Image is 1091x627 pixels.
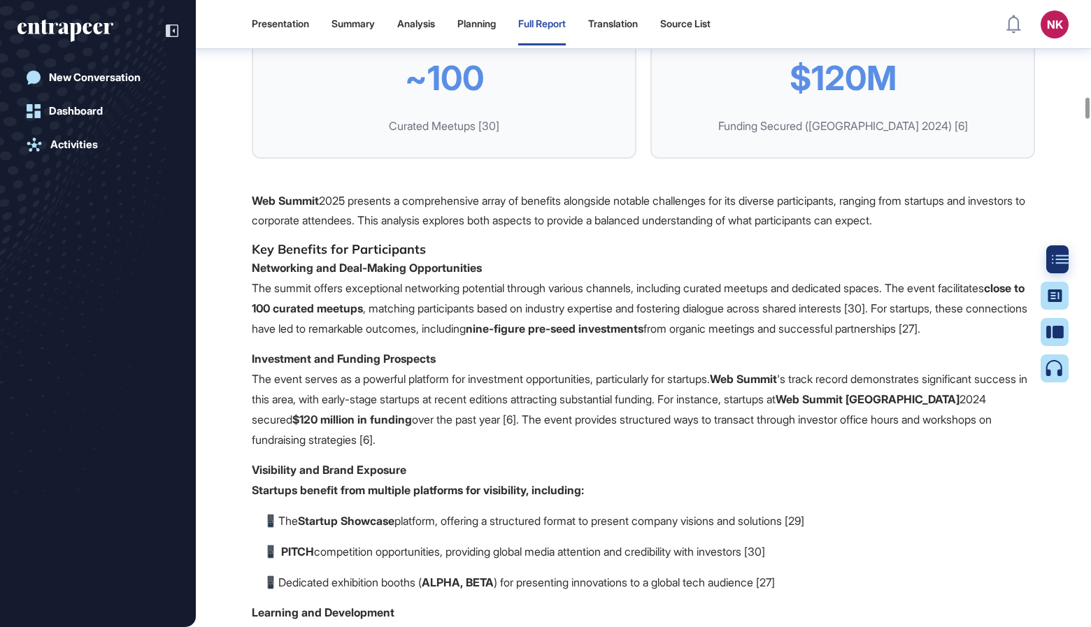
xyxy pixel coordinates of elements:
strong: Web Summit [710,372,777,386]
div: Activities [50,138,98,151]
a: Activities [17,131,178,159]
div: ~100 [274,48,614,108]
div: Planning [457,18,496,30]
div: Presentation [252,18,309,30]
p: The summit offers exceptional networking potential through various channels, including curated me... [252,258,1035,338]
div: Curated Meetups [30] [274,116,614,136]
button: NK [1041,10,1069,38]
strong: Investment and Funding Prospects [252,352,436,366]
div: Funding Secured ([GEOGRAPHIC_DATA] 2024) [6] [673,116,1013,136]
div: Translation [588,18,638,30]
strong: Learning and Development [252,605,394,619]
p: The platform, offering a structured format to present company visions and solutions [29] [262,511,1035,531]
strong: Startup Showcase [298,514,394,528]
strong: ALPHA, BETA [422,575,494,589]
p: Dedicated exhibition booths ( ) for presenting innovations to a global tech audience [27] [262,572,1035,593]
strong: close to 100 curated meetups [252,281,1025,315]
strong: Visibility and Brand Exposure [252,463,406,477]
a: New Conversation [17,64,178,92]
a: Dashboard [17,97,178,125]
div: Full Report [518,18,566,30]
p: The event serves as a powerful platform for investment opportunities, particularly for startups. ... [252,349,1035,449]
strong: Startups benefit from multiple platforms for visibility, including: [252,483,584,497]
div: $120M [673,48,1013,108]
strong: nine-figure pre-seed investments [466,322,643,336]
div: Analysis [397,18,435,30]
p: competition opportunities, providing global media attention and credibility with investors [30] [262,542,1035,562]
div: Summary [331,18,375,30]
p: 2025 presents a comprehensive array of benefits alongside notable challenges for its diverse part... [252,191,1035,231]
div: Source List [660,18,711,30]
strong: Web Summit [GEOGRAPHIC_DATA] [776,392,960,406]
div: Dashboard [49,105,103,117]
strong: Networking and Deal-Making Opportunities [252,261,482,275]
strong: Web Summit [252,194,319,208]
div: New Conversation [49,71,141,84]
h5: Key Benefits for Participants [252,241,1035,258]
div: entrapeer-logo [17,20,113,42]
strong: $120 million in funding [292,412,412,426]
strong: PITCH [281,545,314,558]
